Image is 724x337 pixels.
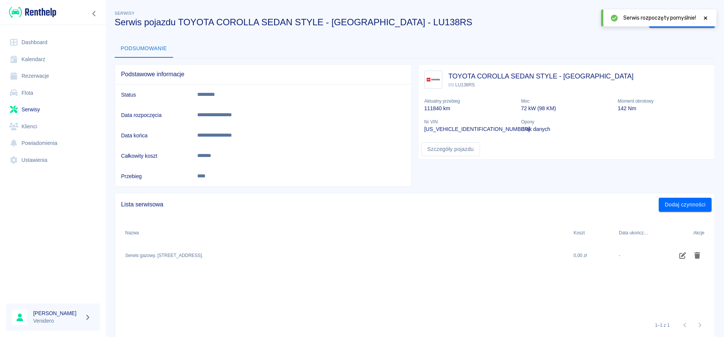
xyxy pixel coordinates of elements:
[448,82,633,88] p: LU138RS
[121,222,570,243] div: Nazwa
[693,222,704,243] div: Akcje
[6,68,100,85] a: Rezerwacje
[424,105,515,112] p: 111840 km
[426,72,440,87] img: Image
[664,222,708,243] div: Akcje
[623,14,696,22] span: Serwis rozpoczęty pomyślnie!
[33,317,81,325] p: Venidero
[33,309,81,317] h6: [PERSON_NAME]
[690,249,705,262] button: Usuń czynność
[6,6,56,18] a: Renthelp logo
[570,244,615,268] div: 0,00 zł
[521,105,612,112] p: 72 kW (98 KM)
[125,252,203,259] div: Serwis gazowy. Myśliwska 53.
[618,98,709,105] p: Moment obrotowy
[6,135,100,152] a: Powiadomienia
[121,152,185,160] h6: Całkowity koszt
[6,51,100,68] a: Kalendarz
[121,71,405,78] span: Podstawowe informacje
[615,222,664,243] div: Data ukończenia
[618,105,709,112] p: 142 Nm
[6,85,100,102] a: Flota
[424,125,515,133] p: [US_VEHICLE_IDENTIFICATION_NUMBER]
[121,111,185,119] h6: Data rozpoczęcia
[619,252,620,259] div: -
[675,249,690,262] button: Edytuj czynność
[125,222,139,243] div: Nazwa
[574,222,585,243] div: Koszt
[139,228,149,238] button: Sort
[121,172,185,180] h6: Przebieg
[421,142,480,156] a: Szczegóły pojazdu
[6,118,100,135] a: Klienci
[521,98,612,105] p: Moc
[655,322,670,329] p: 1–1 z 1
[521,118,612,125] p: Opony
[89,9,100,18] button: Zwiń nawigację
[585,228,595,238] button: Sort
[521,125,612,133] p: Brak danych
[424,98,515,105] p: Aktualny przebieg
[115,17,643,28] h3: Serwis pojazdu TOYOTA COROLLA SEDAN STYLE - [GEOGRAPHIC_DATA] - LU138RS
[650,228,660,238] button: Sort
[6,152,100,169] a: Ustawienia
[121,201,659,208] span: Lista serwisowa
[570,222,615,243] div: Koszt
[121,132,185,139] h6: Data końca
[115,40,173,58] button: Podsumowanie
[659,198,712,212] button: Dodaj czynności
[448,71,633,82] h3: TOYOTA COROLLA SEDAN STYLE - [GEOGRAPHIC_DATA]
[619,222,650,243] div: Data ukończenia
[115,11,135,15] span: Serwisy
[6,101,100,118] a: Serwisy
[9,6,56,18] img: Renthelp logo
[424,118,515,125] p: Nr VIN
[121,91,185,98] h6: Status
[6,34,100,51] a: Dashboard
